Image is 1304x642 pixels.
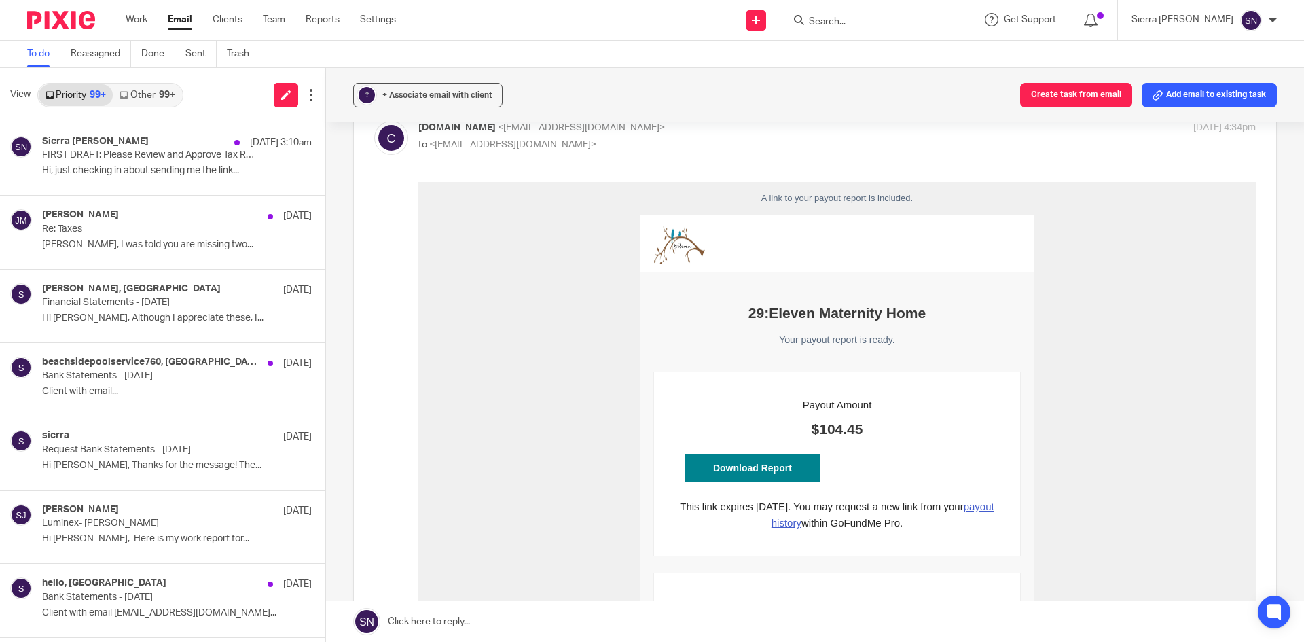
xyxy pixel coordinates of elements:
[283,504,312,518] p: [DATE]
[374,121,408,155] img: svg%3E
[260,215,577,231] div: Payout Amount
[27,41,60,67] a: To do
[42,370,258,382] p: Bank Statements - [DATE]
[10,136,32,158] img: svg%3E
[283,577,312,591] p: [DATE]
[42,149,258,161] p: FIRST DRAFT: Please Review and Approve Tax Return
[227,41,259,67] a: Trash
[10,430,32,452] img: svg%3E
[42,533,312,545] p: Hi [PERSON_NAME], Here is my work report for...
[213,13,242,26] a: Clients
[1004,15,1056,24] span: Get Support
[260,480,392,515] td: Created Date
[1131,13,1233,26] p: Sierra [PERSON_NAME]
[353,319,576,346] a: payout history
[266,272,402,300] a: Download Report
[260,554,577,587] div: Deposit date is when the payout is expected to arrive in the bank. Weekends or bank holidays may ...
[418,140,427,149] span: to
[1193,121,1256,135] p: [DATE] 4:34pm
[10,504,32,526] img: svg%3E
[42,607,312,619] p: Client with email [EMAIL_ADDRESS][DOMAIN_NAME]...
[42,460,312,471] p: Hi [PERSON_NAME], Thanks for the message! The...
[236,123,602,139] div: 29:Eleven Maternity Home
[263,13,285,26] a: Team
[260,515,392,539] td: Deposit Date
[392,480,524,515] td: [DATE]
[387,515,514,539] td: [DATE]
[360,13,396,26] a: Settings
[260,480,387,515] td: Created Date
[10,577,32,599] img: svg%3E
[42,386,312,397] p: Client with email...
[359,87,375,103] div: ?
[429,140,596,149] span: <[EMAIL_ADDRESS][DOMAIN_NAME]>
[260,416,577,432] div: Payout Details
[42,430,69,442] h4: sierra
[42,577,166,589] h4: hello, [GEOGRAPHIC_DATA]
[42,239,312,251] p: [PERSON_NAME], I was told you are missing two...
[283,430,312,444] p: [DATE]
[260,239,577,255] span: $104.45
[260,457,392,480] td: Payout ID
[498,123,665,132] span: <[EMAIL_ADDRESS][DOMAIN_NAME]>
[42,224,258,235] p: Re: Taxes
[808,16,930,29] input: Search
[1142,83,1277,107] button: Add email to existing task
[260,239,577,255] span: $25.16
[141,41,175,67] a: Done
[306,13,340,26] a: Reports
[10,209,32,231] img: svg%3E
[42,209,119,221] h4: [PERSON_NAME]
[42,283,221,295] h4: [PERSON_NAME], [GEOGRAPHIC_DATA]
[236,44,287,82] img: logo
[168,13,192,26] a: Email
[250,136,312,149] p: [DATE] 3:10am
[10,88,31,102] span: View
[185,41,217,67] a: Sent
[42,297,258,308] p: Financial Statements - [DATE]
[42,136,149,147] h4: Sierra [PERSON_NAME]
[10,357,32,378] img: svg%3E
[382,91,492,99] span: + Associate email with client
[283,283,312,297] p: [DATE]
[42,165,312,177] p: Hi, just checking in about sending me the link...
[10,283,32,305] img: svg%3E
[236,150,602,165] div: Your payout report is ready.
[27,11,95,29] img: Pixie
[283,357,312,370] p: [DATE]
[260,317,577,349] div: This link expires [DATE]. You may request a new link from your within GoFundMe Pro.
[387,480,514,515] td: [DATE]
[71,41,131,67] a: Reassigned
[126,13,147,26] a: Work
[260,515,387,539] td: Deposit Date
[387,457,514,480] td: po_1RoCtCAfZV4U2M9hpjXLOt1D
[42,444,258,456] p: Request Bank Statements - [DATE]
[343,11,494,21] span: A link to your payout report is included.
[392,515,524,539] td: [DATE]
[42,504,119,516] h4: [PERSON_NAME]
[42,313,312,324] p: Hi [PERSON_NAME], Although I appreciate these, I...
[418,123,496,132] span: [DOMAIN_NAME]
[113,84,181,106] a: Other99+
[42,518,258,529] p: Luminex- [PERSON_NAME]
[260,457,387,480] td: Payout ID
[39,84,113,106] a: Priority99+
[392,457,524,480] td: po_1RoZAjAfZV4U2M9hQVG090aw
[159,90,175,100] div: 99+
[90,90,106,100] div: 99+
[1020,83,1132,107] button: Create task from email
[283,209,312,223] p: [DATE]
[42,357,261,368] h4: beachsidepoolservice760, [GEOGRAPHIC_DATA]
[42,592,258,603] p: Bank Statements - [DATE]
[353,83,503,107] button: ? + Associate email with client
